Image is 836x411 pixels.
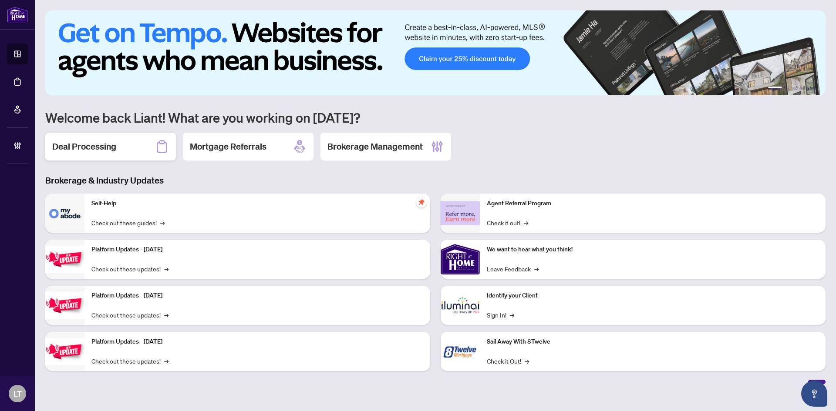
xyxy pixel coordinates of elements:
[525,356,529,366] span: →
[801,381,827,407] button: Open asap
[487,245,819,254] p: We want to hear what you think!
[45,109,826,126] h1: Welcome back Liant! What are you working on [DATE]?
[441,286,480,325] img: Identify your Client
[45,338,84,365] img: Platform Updates - June 23, 2025
[91,356,169,366] a: Check out these updates!→
[91,291,423,301] p: Platform Updates - [DATE]
[164,356,169,366] span: →
[524,218,528,227] span: →
[45,194,84,233] img: Self-Help
[91,337,423,347] p: Platform Updates - [DATE]
[13,388,22,400] span: LT
[441,332,480,371] img: Sail Away With 8Twelve
[91,310,169,320] a: Check out these updates!→
[45,292,84,319] img: Platform Updates - July 8, 2025
[164,264,169,274] span: →
[813,87,817,90] button: 6
[487,337,819,347] p: Sail Away With 8Twelve
[91,199,423,208] p: Self-Help
[487,218,528,227] a: Check it out!→
[190,140,266,153] h2: Mortgage Referrals
[91,218,165,227] a: Check out these guides!→
[45,246,84,273] img: Platform Updates - July 21, 2025
[441,240,480,279] img: We want to hear what you think!
[91,264,169,274] a: Check out these updates!→
[487,264,539,274] a: Leave Feedback→
[441,201,480,225] img: Agent Referral Program
[792,87,796,90] button: 3
[164,310,169,320] span: →
[52,140,116,153] h2: Deal Processing
[510,310,514,320] span: →
[45,174,826,187] h3: Brokerage & Industry Updates
[327,140,423,153] h2: Brokerage Management
[160,218,165,227] span: →
[487,356,529,366] a: Check it Out!→
[7,7,28,23] img: logo
[487,291,819,301] p: Identify your Client
[487,199,819,208] p: Agent Referral Program
[768,87,782,90] button: 1
[91,245,423,254] p: Platform Updates - [DATE]
[806,87,810,90] button: 5
[487,310,514,320] a: Sign In!→
[45,10,826,95] img: Slide 0
[534,264,539,274] span: →
[416,197,427,207] span: pushpin
[799,87,803,90] button: 4
[785,87,789,90] button: 2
